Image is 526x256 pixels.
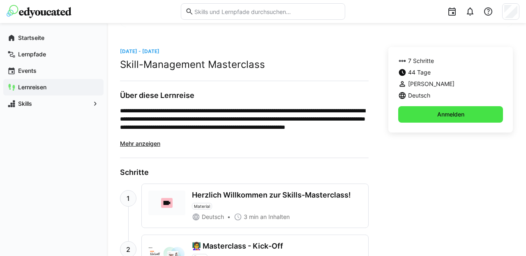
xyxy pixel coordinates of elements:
span: [PERSON_NAME] [408,80,454,88]
span: [DATE] - [DATE] [120,48,159,54]
input: Skills und Lernpfade durchsuchen… [194,8,341,15]
button: Anmelden [398,106,503,123]
span: Material [194,204,210,209]
h3: Schritte [120,168,369,177]
span: Anmelden [436,110,466,119]
div: Herzlich Willkommen zur Skills-Masterclass! [192,191,351,200]
span: 44 Tage [408,68,431,77]
div: 1 [120,190,136,207]
span: Deutsch [408,91,430,100]
span: Mehr anzeigen [120,140,160,147]
span: 7 Schritte [408,57,434,65]
h2: Skill-Management Masterclass [120,58,369,71]
h3: Über diese Lernreise [120,91,369,100]
span: Deutsch [202,213,224,221]
div: 👩‍🏫 Masterclass - Kick-Off [192,242,283,251]
span: 3 min an Inhalten [244,213,290,221]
